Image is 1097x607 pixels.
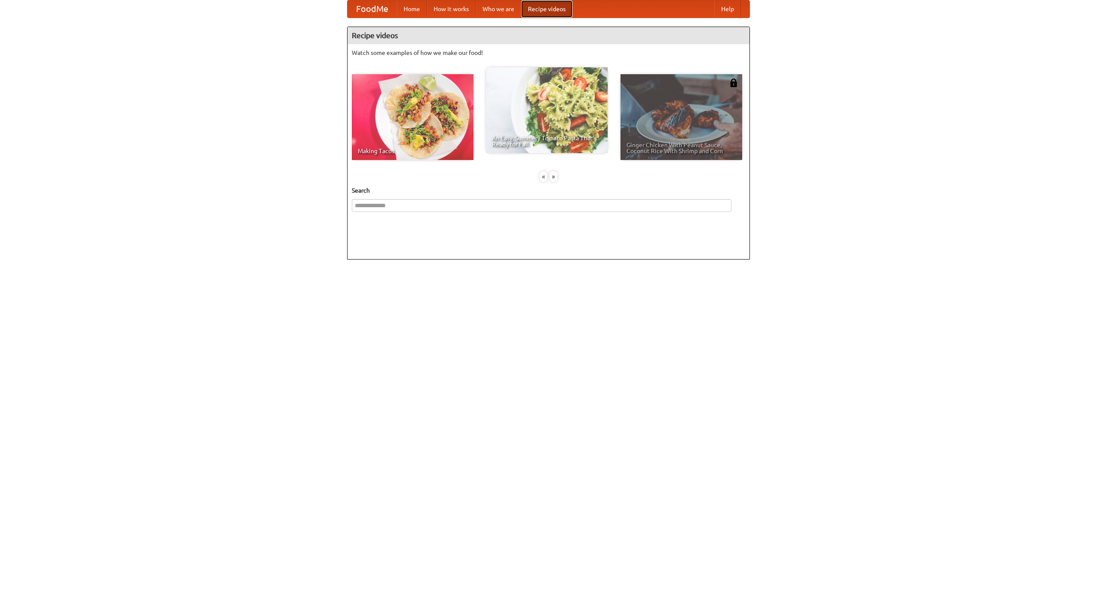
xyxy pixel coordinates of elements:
a: Recipe videos [521,0,572,18]
a: How it works [427,0,476,18]
a: Home [397,0,427,18]
a: An Easy, Summery Tomato Pasta That's Ready for Fall [486,67,608,153]
img: 483408.png [729,79,738,87]
span: Making Tacos [358,148,468,154]
div: » [550,171,557,182]
a: Making Tacos [352,74,474,160]
span: An Easy, Summery Tomato Pasta That's Ready for Fall [492,135,602,147]
h5: Search [352,186,745,195]
p: Watch some examples of how we make our food! [352,48,745,57]
div: « [540,171,547,182]
a: Who we are [476,0,521,18]
a: FoodMe [348,0,397,18]
h4: Recipe videos [348,27,749,44]
a: Help [714,0,741,18]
